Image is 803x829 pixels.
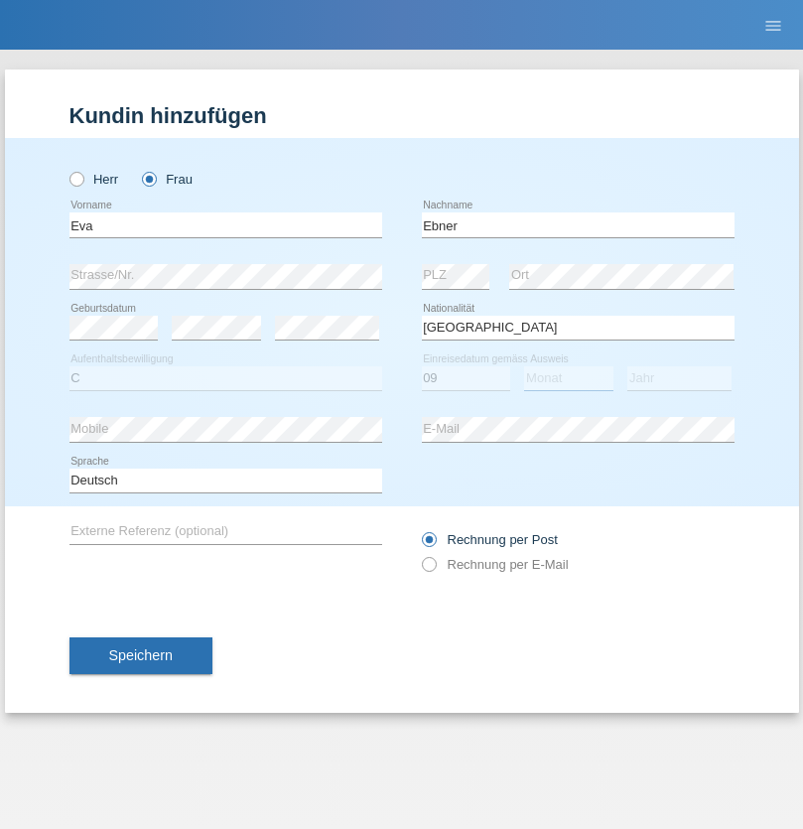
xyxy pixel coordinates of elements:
label: Rechnung per E-Mail [422,557,569,572]
input: Rechnung per Post [422,532,435,557]
input: Frau [142,172,155,185]
a: menu [753,19,793,31]
h1: Kundin hinzufügen [69,103,735,128]
label: Rechnung per Post [422,532,558,547]
span: Speichern [109,647,173,663]
button: Speichern [69,637,212,675]
input: Herr [69,172,82,185]
input: Rechnung per E-Mail [422,557,435,582]
label: Frau [142,172,193,187]
label: Herr [69,172,119,187]
i: menu [763,16,783,36]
